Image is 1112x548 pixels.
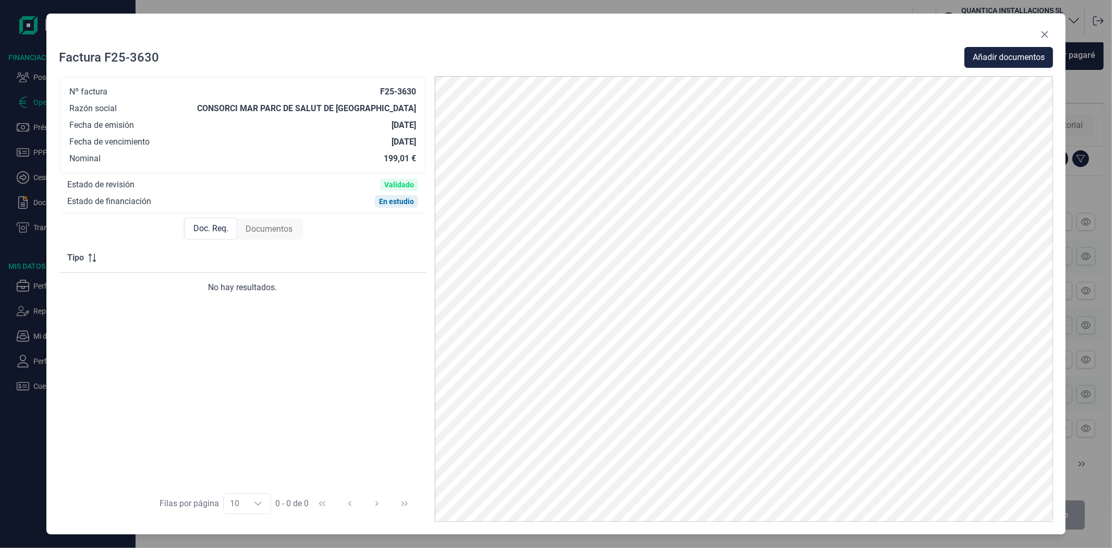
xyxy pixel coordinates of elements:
[185,218,237,240] div: Doc. Req.
[67,281,418,294] div: No hay resultados.
[237,219,301,240] div: Documentos
[67,252,84,264] span: Tipo
[392,491,417,516] button: Last Page
[69,153,101,164] div: Nominal
[69,103,117,114] div: Razón social
[380,87,416,97] div: F25-3630
[384,181,414,189] div: Validado
[973,51,1045,64] span: Añadir documentos
[392,137,416,147] div: [DATE]
[364,491,389,516] button: Next Page
[392,120,416,130] div: [DATE]
[379,197,414,206] div: En estudio
[964,47,1053,68] button: Añadir documentos
[69,87,107,97] div: Nº factura
[59,49,159,66] div: Factura F25-3630
[337,491,362,516] button: Previous Page
[160,497,219,510] div: Filas por página
[246,223,292,235] span: Documentos
[69,137,150,147] div: Fecha de vencimiento
[275,499,309,508] span: 0 - 0 de 0
[384,153,416,164] div: 199,01 €
[67,180,135,190] div: Estado de revisión
[1036,26,1053,43] button: Close
[246,494,271,514] div: Choose
[197,103,416,114] div: CONSORCI MAR PARC DE SALUT DE [GEOGRAPHIC_DATA]
[67,196,151,207] div: Estado de financiación
[310,491,335,516] button: First Page
[435,76,1053,522] img: PDF Viewer
[69,120,134,130] div: Fecha de emisión
[193,222,228,235] span: Doc. Req.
